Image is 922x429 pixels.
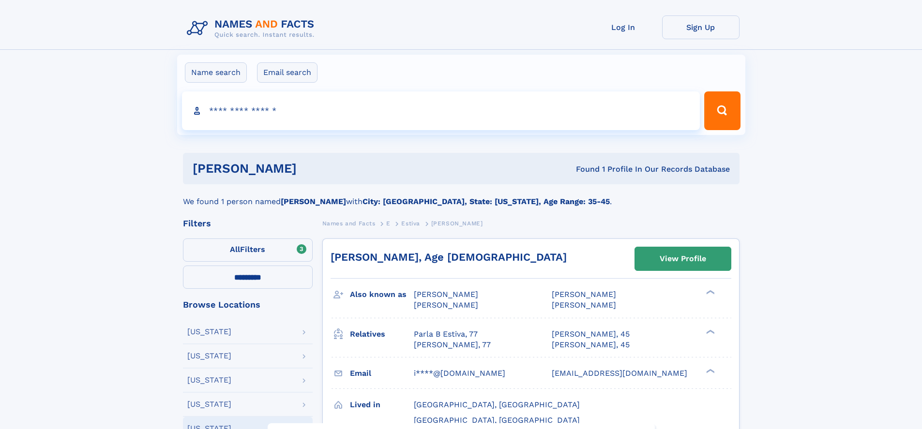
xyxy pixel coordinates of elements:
[193,163,437,175] h1: [PERSON_NAME]
[183,15,322,42] img: Logo Names and Facts
[350,286,414,303] h3: Also known as
[585,15,662,39] a: Log In
[431,220,483,227] span: [PERSON_NAME]
[704,368,715,374] div: ❯
[552,290,616,299] span: [PERSON_NAME]
[350,365,414,382] h3: Email
[187,400,231,408] div: [US_STATE]
[187,352,231,360] div: [US_STATE]
[414,329,478,340] a: Parla B Estiva, 77
[183,219,313,228] div: Filters
[363,197,610,206] b: City: [GEOGRAPHIC_DATA], State: [US_STATE], Age Range: 35-45
[704,91,740,130] button: Search Button
[350,397,414,413] h3: Lived in
[552,300,616,310] span: [PERSON_NAME]
[386,217,391,229] a: E
[185,62,247,83] label: Name search
[704,328,715,335] div: ❯
[257,62,317,83] label: Email search
[182,91,700,130] input: search input
[331,251,567,263] a: [PERSON_NAME], Age [DEMOGRAPHIC_DATA]
[552,329,630,340] a: [PERSON_NAME], 45
[230,245,240,254] span: All
[635,247,731,270] a: View Profile
[322,217,376,229] a: Names and Facts
[187,376,231,384] div: [US_STATE]
[662,15,740,39] a: Sign Up
[281,197,346,206] b: [PERSON_NAME]
[401,220,420,227] span: Estiva
[704,289,715,296] div: ❯
[414,400,580,409] span: [GEOGRAPHIC_DATA], [GEOGRAPHIC_DATA]
[552,369,687,378] span: [EMAIL_ADDRESS][DOMAIN_NAME]
[660,248,706,270] div: View Profile
[187,328,231,336] div: [US_STATE]
[183,184,740,207] div: We found 1 person named with .
[350,326,414,342] h3: Relatives
[436,164,730,175] div: Found 1 Profile In Our Records Database
[183,238,313,262] label: Filters
[552,340,630,350] a: [PERSON_NAME], 45
[414,290,478,299] span: [PERSON_NAME]
[414,340,491,350] a: [PERSON_NAME], 77
[414,300,478,310] span: [PERSON_NAME]
[414,415,580,425] span: [GEOGRAPHIC_DATA], [GEOGRAPHIC_DATA]
[401,217,420,229] a: Estiva
[183,300,313,309] div: Browse Locations
[386,220,391,227] span: E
